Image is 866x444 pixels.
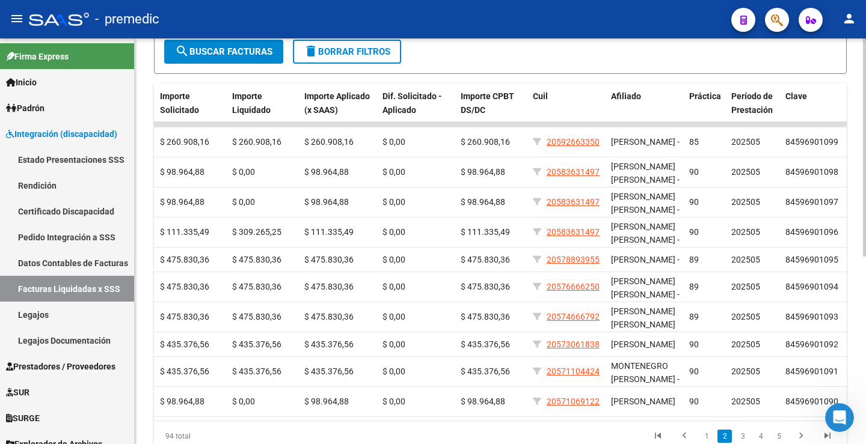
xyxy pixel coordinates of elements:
span: Importe Solicitado [160,91,199,115]
a: 2 [717,430,732,443]
a: 5 [772,430,786,443]
span: [PERSON_NAME] - [611,255,680,264]
span: MONTENEGRO [PERSON_NAME] - [611,361,680,385]
span: Importe CPBT DS/DC [461,91,514,115]
span: $ 260.908,16 [232,137,281,147]
datatable-header-cell: Importe Aplicado (x SAAS) [299,84,378,136]
span: [PERSON_NAME] [PERSON_NAME] - [611,192,680,215]
span: 20583631497 [547,167,600,177]
datatable-header-cell: Dif. Solicitado - Aplicado [378,84,456,136]
span: Prestadores / Proveedores [6,360,115,373]
span: $ 435.376,56 [160,366,209,376]
span: Buscar Facturas [175,46,272,57]
span: $ 435.376,56 [232,339,281,349]
span: 20578893955 [547,255,600,264]
span: $ 0,00 [382,397,405,406]
span: $ 98.964,88 [304,167,349,177]
span: $ 98.964,88 [304,197,349,207]
span: 90 [689,339,699,349]
span: 84596901096 [785,227,838,237]
span: 90 [689,167,699,177]
span: Inicio [6,76,37,89]
span: 202505 [731,339,760,349]
span: $ 0,00 [382,255,405,264]
span: 90 [689,227,699,237]
span: 202505 [731,197,760,207]
a: 3 [735,430,750,443]
button: Buscar Facturas [164,40,283,64]
span: $ 475.830,36 [160,312,209,321]
span: 20583631497 [547,227,600,237]
span: - premedic [95,6,159,32]
span: $ 260.908,16 [160,137,209,147]
span: $ 0,00 [382,227,405,237]
datatable-header-cell: Importe Solicitado [155,84,227,136]
span: $ 98.964,88 [461,167,505,177]
span: $ 435.376,56 [160,339,209,349]
span: $ 475.830,36 [160,255,209,264]
span: 84596901093 [785,312,838,321]
span: Período de Prestación [731,91,773,115]
span: $ 98.964,88 [461,397,505,406]
span: $ 98.964,88 [304,397,349,406]
span: Importe Aplicado (x SAAS) [304,91,370,115]
span: $ 0,00 [382,197,405,207]
datatable-header-cell: Período de Prestación [726,84,781,136]
span: $ 475.830,36 [232,255,281,264]
span: [PERSON_NAME] [PERSON_NAME] - [611,162,680,185]
span: $ 0,00 [382,366,405,376]
span: 202505 [731,282,760,291]
span: $ 475.830,36 [232,282,281,291]
span: 20592663350 [547,137,600,147]
span: Firma Express [6,50,69,63]
span: $ 0,00 [382,282,405,291]
span: Afiliado [611,91,641,101]
span: $ 475.830,36 [461,312,510,321]
span: $ 475.830,36 [304,255,354,264]
span: $ 0,00 [232,197,255,207]
span: $ 111.335,49 [304,227,354,237]
a: go to first page [646,430,669,443]
datatable-header-cell: Cuil [528,84,606,136]
a: go to next page [790,430,812,443]
span: Dif. Solicitado - Aplicado [382,91,442,115]
span: 84596901098 [785,167,838,177]
a: 4 [754,430,768,443]
span: 89 [689,312,699,321]
span: 84596901090 [785,397,838,406]
span: 202505 [731,167,760,177]
span: Clave [785,91,807,101]
span: 84596901097 [785,197,838,207]
span: [PERSON_NAME] [611,339,675,349]
span: 89 [689,282,699,291]
span: $ 435.376,56 [304,366,354,376]
span: 84596901094 [785,282,838,291]
a: go to previous page [673,430,696,443]
span: Importe Liquidado [232,91,271,115]
mat-icon: search [175,44,189,58]
datatable-header-cell: Práctica [684,84,726,136]
span: 202505 [731,227,760,237]
span: $ 435.376,56 [461,339,510,349]
span: $ 260.908,16 [461,137,510,147]
span: $ 435.376,56 [461,366,510,376]
span: 90 [689,397,699,406]
span: $ 0,00 [382,167,405,177]
span: $ 475.830,36 [160,282,209,291]
span: 89 [689,255,699,264]
span: 90 [689,366,699,376]
span: $ 111.335,49 [461,227,510,237]
span: $ 0,00 [382,312,405,321]
span: 202505 [731,366,760,376]
datatable-header-cell: Importe CPBT DS/DC [456,84,528,136]
span: $ 0,00 [232,167,255,177]
span: [PERSON_NAME] [PERSON_NAME] [611,306,675,330]
span: $ 309.265,25 [232,227,281,237]
span: [PERSON_NAME] [611,397,675,406]
span: [PERSON_NAME] [PERSON_NAME] - [611,222,680,245]
a: 1 [699,430,714,443]
span: $ 0,00 [232,397,255,406]
span: $ 98.964,88 [160,197,204,207]
span: 20573061838 [547,339,600,349]
span: 84596901099 [785,137,838,147]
